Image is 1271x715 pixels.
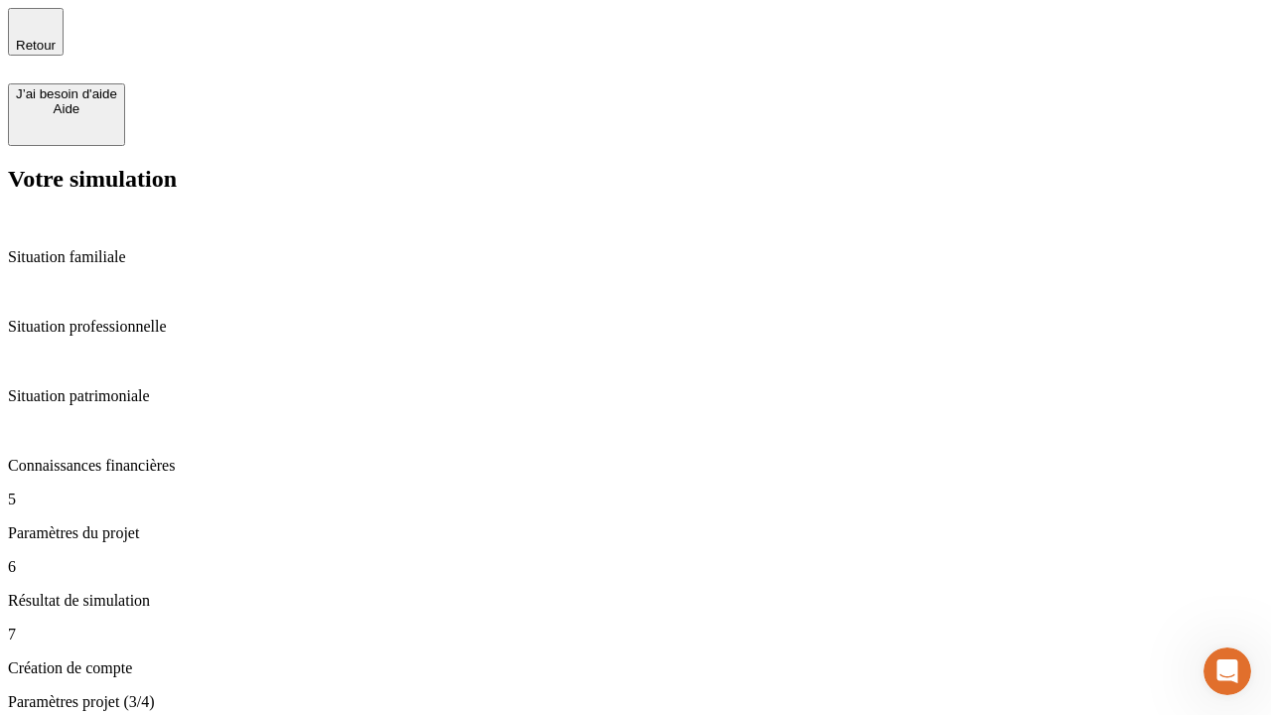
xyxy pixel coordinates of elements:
p: Connaissances financières [8,457,1263,475]
div: J’ai besoin d'aide [16,86,117,101]
h2: Votre simulation [8,166,1263,193]
p: 7 [8,626,1263,643]
button: J’ai besoin d'aideAide [8,83,125,146]
iframe: Intercom live chat [1203,647,1251,695]
p: Situation professionnelle [8,318,1263,336]
div: Aide [16,101,117,116]
p: Paramètres projet (3/4) [8,693,1263,711]
p: 5 [8,491,1263,508]
p: Création de compte [8,659,1263,677]
span: Retour [16,38,56,53]
p: 6 [8,558,1263,576]
p: Situation familiale [8,248,1263,266]
p: Paramètres du projet [8,524,1263,542]
p: Situation patrimoniale [8,387,1263,405]
p: Résultat de simulation [8,592,1263,610]
button: Retour [8,8,64,56]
